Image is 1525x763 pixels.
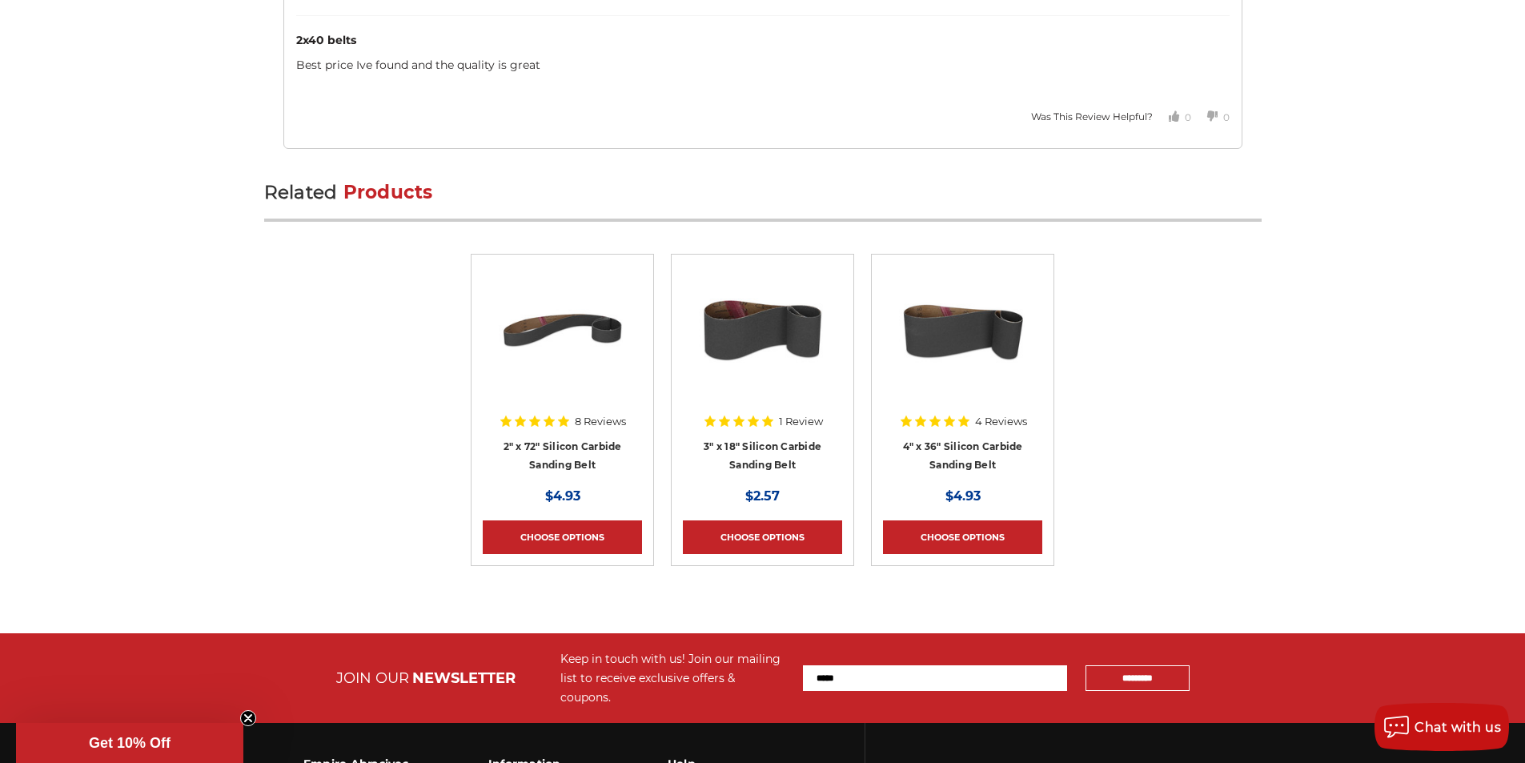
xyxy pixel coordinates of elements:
div: 2x40 belts [296,32,1230,49]
span: 0 [1185,111,1191,123]
button: Chat with us [1375,703,1509,751]
span: Get 10% Off [89,735,171,751]
a: Choose Options [483,520,642,554]
span: Best price Ive found and the quality is great [296,58,540,72]
a: 4" x 36" Silicon Carbide Sanding Belt [903,440,1023,471]
span: Related [264,181,338,203]
span: Products [343,181,433,203]
span: $4.93 [545,488,580,504]
span: Chat with us [1415,720,1501,735]
span: 4 Reviews [975,416,1027,427]
span: JOIN OUR [336,669,409,687]
a: 3" x 18" Silicon Carbide File Belt [683,266,842,418]
button: Close teaser [240,710,256,726]
button: Votes Down [1191,98,1230,136]
div: Was This Review Helpful? [1031,110,1153,124]
div: Keep in touch with us! Join our mailing list to receive exclusive offers & coupons. [560,649,787,707]
div: Get 10% OffClose teaser [16,723,243,763]
img: 3" x 18" Silicon Carbide File Belt [699,266,827,394]
span: $4.93 [945,488,981,504]
a: 3" x 18" Silicon Carbide Sanding Belt [704,440,821,471]
button: Votes Up [1153,98,1191,136]
a: 2" x 72" Silicon Carbide File Belt [483,266,642,418]
span: 1 Review [779,416,823,427]
a: Choose Options [683,520,842,554]
span: 8 Reviews [575,416,626,427]
span: $2.57 [745,488,780,504]
img: 2" x 72" Silicon Carbide File Belt [499,266,627,394]
a: 2" x 72" Silicon Carbide Sanding Belt [504,440,622,471]
span: 0 [1223,111,1230,123]
a: 4" x 36" Silicon Carbide File Belt [883,266,1042,418]
img: 4" x 36" Silicon Carbide File Belt [899,266,1027,394]
a: Choose Options [883,520,1042,554]
span: NEWSLETTER [412,669,516,687]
